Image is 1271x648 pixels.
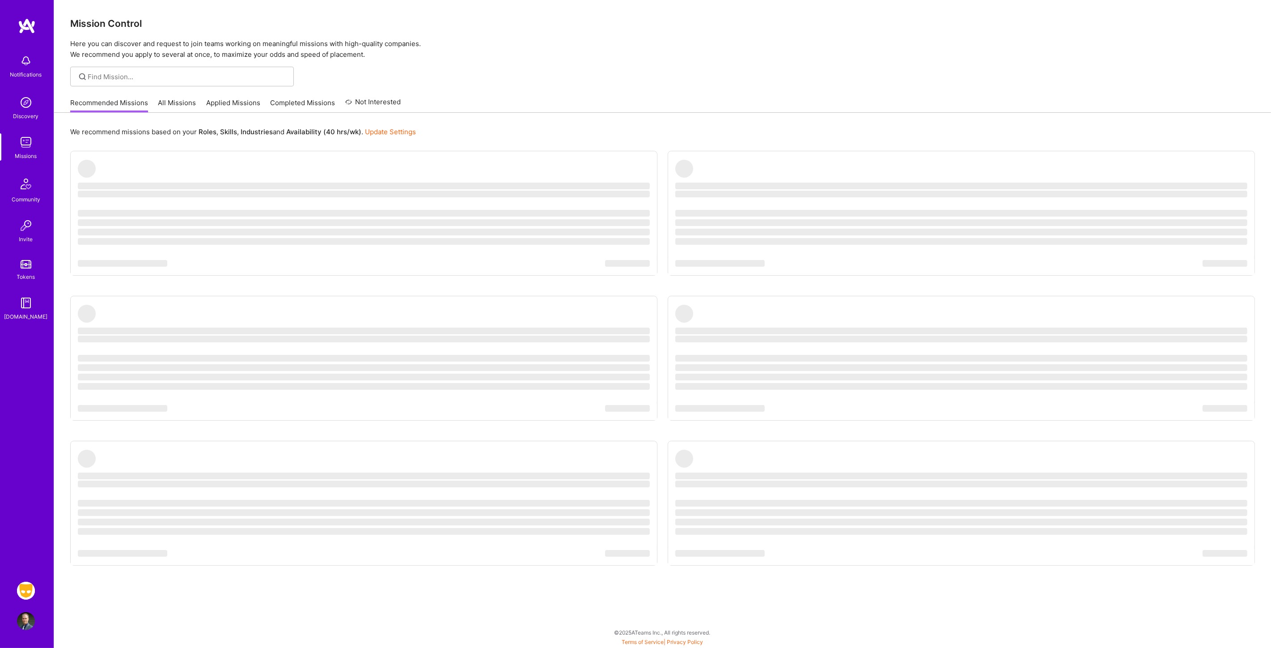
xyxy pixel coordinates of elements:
[15,173,37,195] img: Community
[365,128,416,136] a: Update Settings
[15,612,37,630] a: User Avatar
[10,70,42,79] div: Notifications
[17,52,35,70] img: bell
[15,151,37,161] div: Missions
[70,98,148,113] a: Recommended Missions
[19,234,33,244] div: Invite
[17,94,35,111] img: discovery
[70,18,1255,29] h3: Mission Control
[206,98,260,113] a: Applied Missions
[17,272,35,281] div: Tokens
[17,217,35,234] img: Invite
[12,195,40,204] div: Community
[17,294,35,312] img: guide book
[15,582,37,600] a: Grindr: Data + FE + CyberSecurity + QA
[158,98,196,113] a: All Missions
[21,260,31,269] img: tokens
[13,111,39,121] div: Discovery
[220,128,237,136] b: Skills
[70,38,1255,60] p: Here you can discover and request to join teams working on meaningful missions with high-quality ...
[77,72,88,82] i: icon SearchGrey
[622,639,664,645] a: Terms of Service
[667,639,703,645] a: Privacy Policy
[286,128,361,136] b: Availability (40 hrs/wk)
[18,18,36,34] img: logo
[54,621,1271,644] div: © 2025 ATeams Inc., All rights reserved.
[622,639,703,645] span: |
[4,312,48,321] div: [DOMAIN_NAME]
[241,128,273,136] b: Industries
[70,127,416,136] p: We recommend missions based on your , , and .
[17,133,35,151] img: teamwork
[88,72,287,81] input: Find Mission...
[17,612,35,630] img: User Avatar
[199,128,216,136] b: Roles
[271,98,335,113] a: Completed Missions
[17,582,35,600] img: Grindr: Data + FE + CyberSecurity + QA
[345,97,401,113] a: Not Interested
